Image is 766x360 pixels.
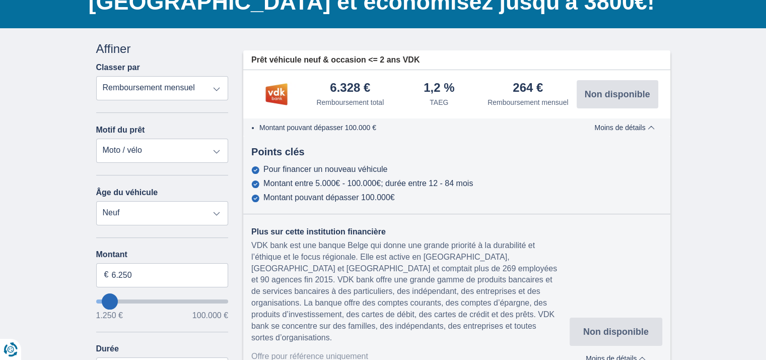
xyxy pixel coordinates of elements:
[488,97,568,107] div: Remboursement mensuel
[594,124,654,131] span: Moins de détails
[424,82,454,95] div: 1,2 %
[251,82,302,107] img: pret personnel VDK bank
[263,179,473,188] div: Montant entre 5.000€ - 100.000€; durée entre 12 - 84 mois
[263,193,395,202] div: Montant pouvant dépasser 100.000€
[585,90,650,99] span: Non disponible
[251,226,570,238] div: Plus sur cette institution financière
[330,82,370,95] div: 6.328 €
[251,240,570,344] div: VDK bank est une banque Belge qui donne une grande priorité à la durabilité et l’éthique et le fo...
[513,82,543,95] div: 264 €
[430,97,448,107] div: TAEG
[263,165,387,174] div: Pour financer un nouveau véhicule
[583,327,649,336] span: Non disponible
[192,312,228,320] span: 100.000 €
[96,126,145,135] label: Motif du prêt
[577,80,658,108] button: Non disponible
[104,269,109,281] span: €
[96,250,229,259] label: Montant
[96,299,229,304] input: wantToBorrow
[251,54,420,66] span: Prêt véhicule neuf & occasion <= 2 ans VDK
[243,145,670,159] div: Points clés
[316,97,384,107] div: Remboursement total
[96,188,158,197] label: Âge du véhicule
[96,63,140,72] label: Classer par
[259,123,570,133] li: Montant pouvant dépasser 100.000 €
[570,318,662,346] button: Non disponible
[96,344,119,353] label: Durée
[96,312,123,320] span: 1.250 €
[96,40,229,57] div: Affiner
[587,124,662,132] button: Moins de détails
